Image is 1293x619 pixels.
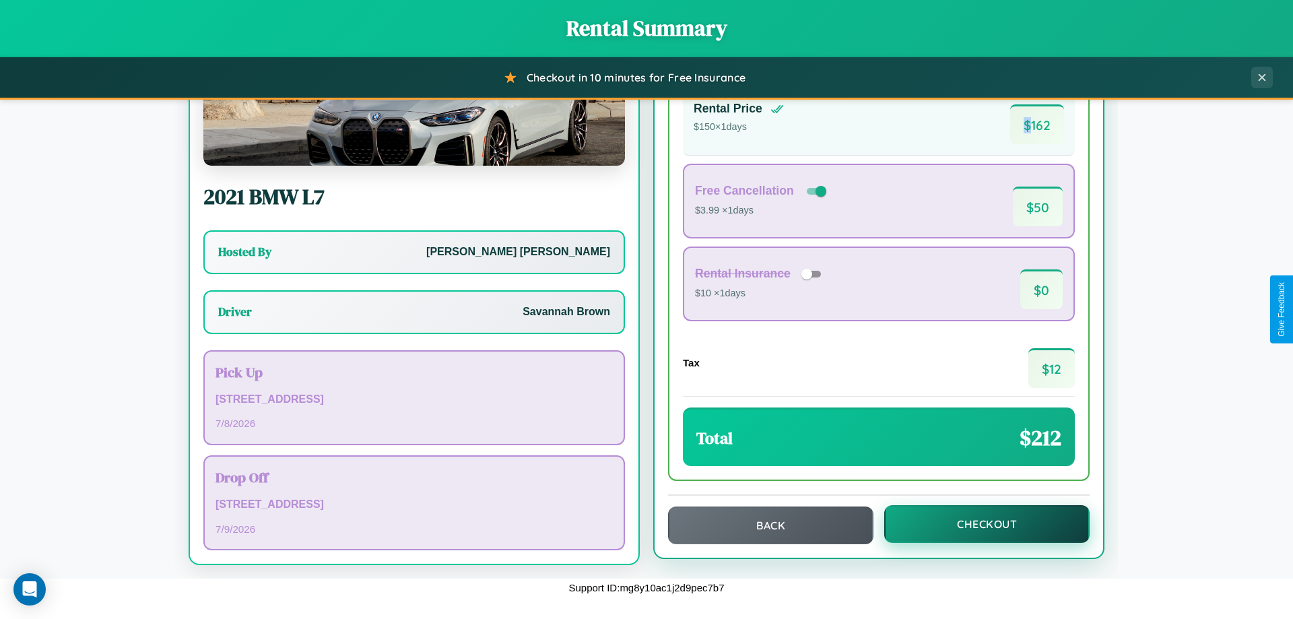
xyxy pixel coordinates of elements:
p: Support ID: mg8y10ac1j2d9pec7b7 [569,579,725,597]
p: $ 150 × 1 days [694,119,784,136]
span: $ 0 [1020,269,1063,309]
h1: Rental Summary [13,13,1280,43]
p: $3.99 × 1 days [695,202,829,220]
p: $10 × 1 days [695,285,826,302]
div: Open Intercom Messenger [13,573,46,606]
span: $ 162 [1010,104,1064,144]
h3: Total [696,427,733,449]
h3: Driver [218,304,252,320]
span: $ 12 [1028,348,1075,388]
span: $ 50 [1013,187,1063,226]
p: Savannah Brown [523,302,610,322]
p: 7 / 8 / 2026 [215,414,613,432]
h4: Free Cancellation [695,184,794,198]
span: Checkout in 10 minutes for Free Insurance [527,71,745,84]
button: Checkout [884,505,1090,543]
p: [STREET_ADDRESS] [215,390,613,410]
p: [STREET_ADDRESS] [215,495,613,515]
h4: Tax [683,357,700,368]
div: Give Feedback [1277,282,1286,337]
h3: Hosted By [218,244,271,260]
p: [PERSON_NAME] [PERSON_NAME] [426,242,610,262]
h3: Pick Up [215,362,613,382]
span: $ 212 [1020,423,1061,453]
h3: Drop Off [215,467,613,487]
h4: Rental Price [694,102,762,116]
h2: 2021 BMW L7 [203,182,625,211]
p: 7 / 9 / 2026 [215,520,613,538]
button: Back [668,507,873,544]
h4: Rental Insurance [695,267,791,281]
